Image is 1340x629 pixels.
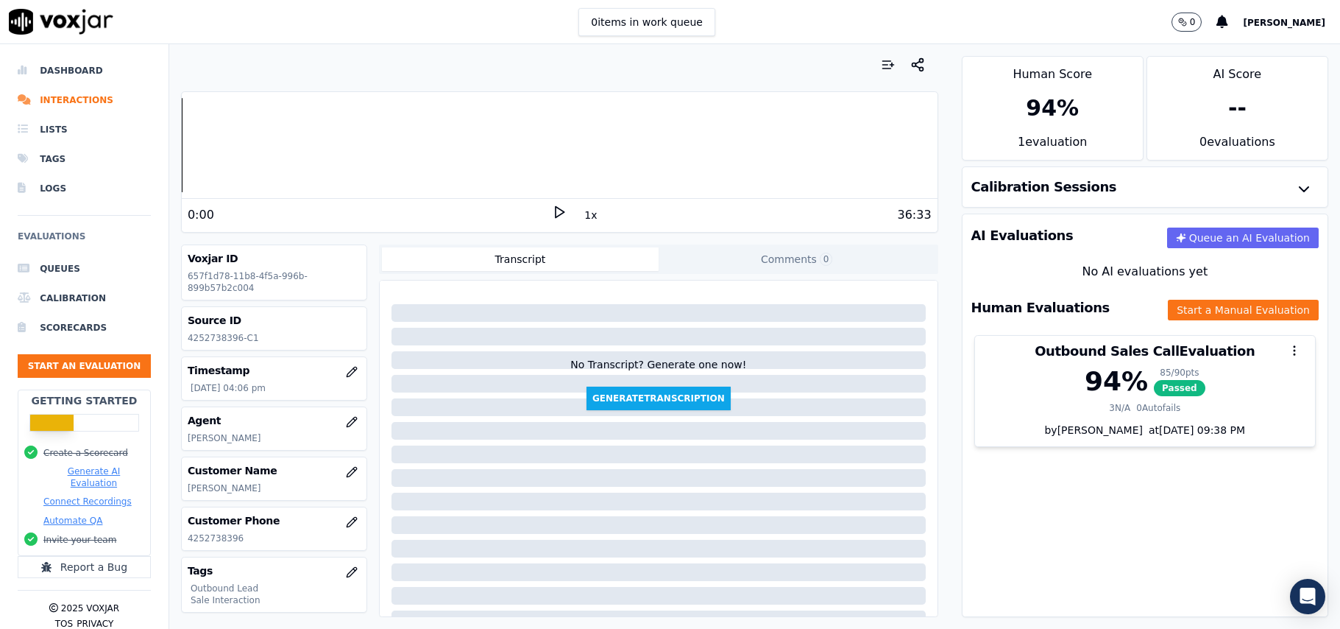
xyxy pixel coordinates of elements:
div: 94 % [1026,95,1079,122]
div: Open Intercom Messenger [1290,579,1325,614]
a: Interactions [18,85,151,115]
p: 4252738396-C1 [188,332,361,344]
div: 36:33 [897,206,931,224]
h3: AI Evaluations [971,229,1074,242]
a: Scorecards [18,313,151,342]
a: Lists [18,115,151,144]
p: 2025 Voxjar [61,602,119,614]
button: Report a Bug [18,556,151,578]
div: by [PERSON_NAME] [975,423,1315,446]
a: Calibration [18,284,151,313]
h3: Customer Phone [188,513,361,528]
button: Start an Evaluation [18,354,151,378]
p: [DATE] 04:06 pm [191,382,361,394]
h2: Getting Started [31,393,137,408]
div: -- [1228,95,1247,122]
div: 0:00 [188,206,214,224]
button: Transcript [382,247,659,271]
a: Queues [18,254,151,284]
h3: Human Evaluations [971,301,1110,314]
div: 0 Autofails [1136,402,1180,414]
button: GenerateTranscription [586,387,731,410]
button: Automate QA [43,515,102,527]
h3: Calibration Sessions [971,180,1117,194]
div: 0 evaluation s [1147,133,1327,160]
button: 0 [1171,13,1217,32]
div: at [DATE] 09:38 PM [1143,423,1245,438]
span: 0 [820,253,833,266]
a: Tags [18,144,151,174]
button: 0items in work queue [578,8,715,36]
button: Comments [659,247,935,271]
h3: Tags [188,563,361,578]
h3: Source ID [188,313,361,328]
div: 94 % [1085,367,1148,396]
img: voxjar logo [9,9,113,35]
h6: Evaluations [18,228,151,254]
button: Queue an AI Evaluation [1167,228,1319,248]
button: Start a Manual Evaluation [1168,300,1319,320]
div: 85 / 90 pts [1154,367,1205,379]
button: Invite your team [43,534,116,546]
button: 0 [1171,13,1202,32]
button: Connect Recordings [43,496,132,507]
p: 657f1d78-11b8-4f5a-996b-899b57b2c004 [188,270,361,294]
p: Outbound Lead [191,583,361,594]
button: [PERSON_NAME] [1243,13,1340,31]
div: AI Score [1147,57,1327,83]
span: [PERSON_NAME] [1243,18,1325,28]
div: No Transcript? Generate one now! [570,357,746,387]
p: Sale Interaction [191,594,361,606]
button: Create a Scorecard [43,447,128,459]
div: 3 N/A [1109,402,1130,414]
h3: Customer Name [188,463,361,478]
h3: Voxjar ID [188,251,361,266]
div: Human Score [963,57,1143,83]
span: Passed [1154,380,1205,396]
p: 0 [1190,16,1196,28]
p: [PERSON_NAME] [188,482,361,494]
p: 4252738396 [188,533,361,544]
a: Dashboard [18,56,151,85]
h3: Timestamp [188,363,361,378]
button: 1x [581,205,600,225]
a: Logs [18,174,151,203]
h3: Agent [188,413,361,428]
p: [PERSON_NAME] [188,432,361,444]
div: No AI evaluations yet [974,263,1316,281]
button: Generate AI Evaluation [43,465,144,489]
div: 1 evaluation [963,133,1143,160]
